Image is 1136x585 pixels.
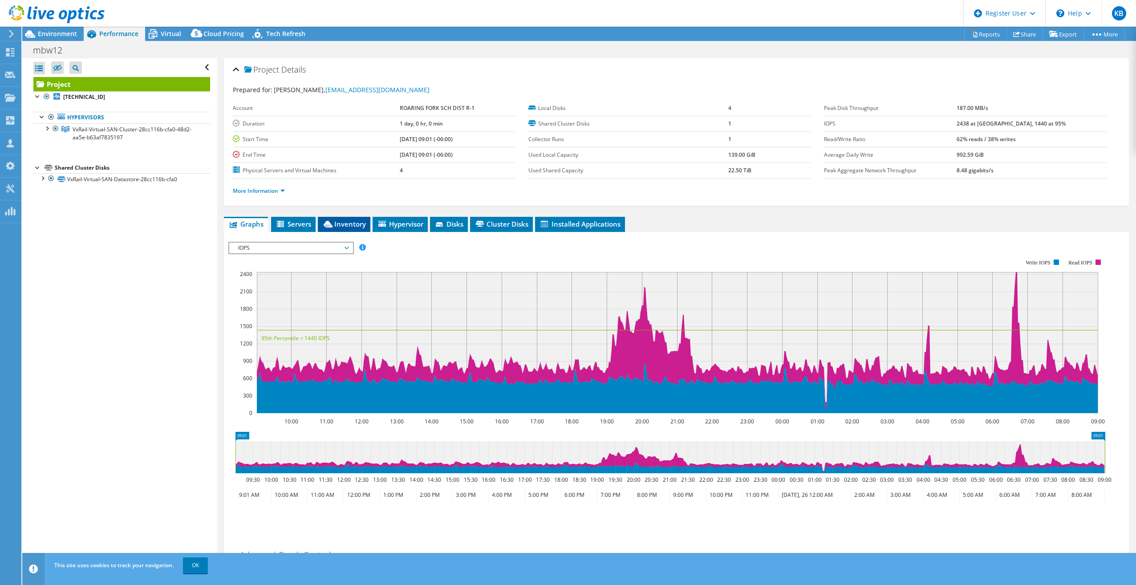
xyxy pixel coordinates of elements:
text: 0 [249,409,252,417]
label: Duration [233,119,400,128]
text: 05:00 [950,418,964,425]
text: 12:00 [354,418,368,425]
span: Installed Applications [540,219,621,228]
text: 15:00 [459,418,473,425]
span: Details [281,64,306,75]
text: 15:30 [463,476,477,483]
text: 23:00 [740,418,754,425]
text: 17:30 [536,476,549,483]
span: Environment [38,29,77,38]
b: 62% reads / 38% writes [957,135,1016,143]
text: 08:00 [1055,418,1069,425]
text: 18:00 [564,418,578,425]
text: 03:00 [880,476,893,483]
text: 17:00 [518,476,531,483]
text: 02:30 [862,476,876,483]
text: 03:30 [898,476,912,483]
text: 06:00 [989,476,1002,483]
text: 18:00 [554,476,568,483]
text: 00:00 [775,418,789,425]
text: 19:00 [600,418,613,425]
b: 8.48 gigabits/s [957,167,994,174]
text: 00:30 [789,476,803,483]
label: Local Disks [528,104,728,113]
text: 00:00 [771,476,785,483]
b: 1 [728,135,731,143]
b: 22.50 TiB [728,167,751,174]
text: 08:00 [1061,476,1075,483]
a: OK [183,557,208,573]
text: 21:00 [670,418,684,425]
label: Average Daily Write [824,150,957,159]
label: Start Time [233,135,400,144]
text: 05:30 [970,476,984,483]
a: Share [1006,27,1043,41]
text: 19:30 [608,476,622,483]
a: [TECHNICAL_ID] [33,91,210,103]
text: 16:30 [499,476,513,483]
a: VxRail-Virtual-SAN-Datastore-28cc116b-cfa0 [33,173,210,185]
text: 15:00 [445,476,459,483]
text: 23:30 [753,476,767,483]
text: 19:00 [590,476,604,483]
text: 07:00 [1025,476,1039,483]
text: 21:30 [681,476,694,483]
text: 11:00 [319,418,333,425]
text: 07:30 [1043,476,1057,483]
text: 12:00 [337,476,350,483]
text: 04:00 [915,418,929,425]
a: Reports [964,27,1007,41]
span: This site uses cookies to track your navigation. [54,561,174,569]
text: 22:00 [705,418,718,425]
text: 07:00 [1020,418,1034,425]
text: 14:30 [427,476,441,483]
span: Disks [434,219,463,228]
label: Used Local Capacity [528,150,728,159]
b: 1 [728,120,731,127]
label: IOPS [824,119,957,128]
text: 09:00 [1097,476,1111,483]
text: 11:30 [318,476,332,483]
text: 02:00 [845,418,859,425]
b: [DATE] 09:01 (-06:00) [400,151,453,158]
text: 01:00 [810,418,824,425]
text: 03:00 [880,418,894,425]
text: 01:30 [825,476,839,483]
text: 04:30 [934,476,948,483]
label: Collector Runs [528,135,728,144]
text: 10:00 [264,476,278,483]
a: VxRail-Virtual-SAN-Cluster-28cc116b-cfa0-48d2-aa5e-b63af7835197 [33,123,210,143]
text: 2100 [240,288,252,295]
text: 22:00 [699,476,713,483]
text: 08:30 [1079,476,1093,483]
div: Shared Cluster Disks [55,162,210,173]
text: 1500 [240,322,252,330]
b: [TECHNICAL_ID] [63,93,105,101]
text: Write IOPS [1026,260,1051,266]
b: 992.59 GiB [957,151,984,158]
a: More Information [233,187,285,195]
text: 14:00 [409,476,423,483]
span: Hypervisor [377,219,423,228]
span: Performance [99,29,138,38]
span: Inventory [322,219,366,228]
label: Account [233,104,400,113]
label: Peak Aggregate Network Throughput [824,166,957,175]
text: 2400 [240,270,252,278]
b: 1 day, 0 hr, 0 min [400,120,443,127]
svg: \n [1056,9,1064,17]
a: [EMAIL_ADDRESS][DOMAIN_NAME] [325,85,430,94]
span: Cluster Disks [475,219,528,228]
text: 09:30 [246,476,260,483]
text: 14:00 [424,418,438,425]
label: Prepared for: [233,85,272,94]
span: Graphs [228,219,264,228]
text: 10:30 [282,476,296,483]
text: 20:30 [644,476,658,483]
b: [DATE] 09:01 (-06:00) [400,135,453,143]
label: Used Shared Capacity [528,166,728,175]
text: 10:00 [284,418,298,425]
span: Cloud Pricing [203,29,244,38]
h1: mbw12 [29,45,76,55]
span: Servers [276,219,311,228]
